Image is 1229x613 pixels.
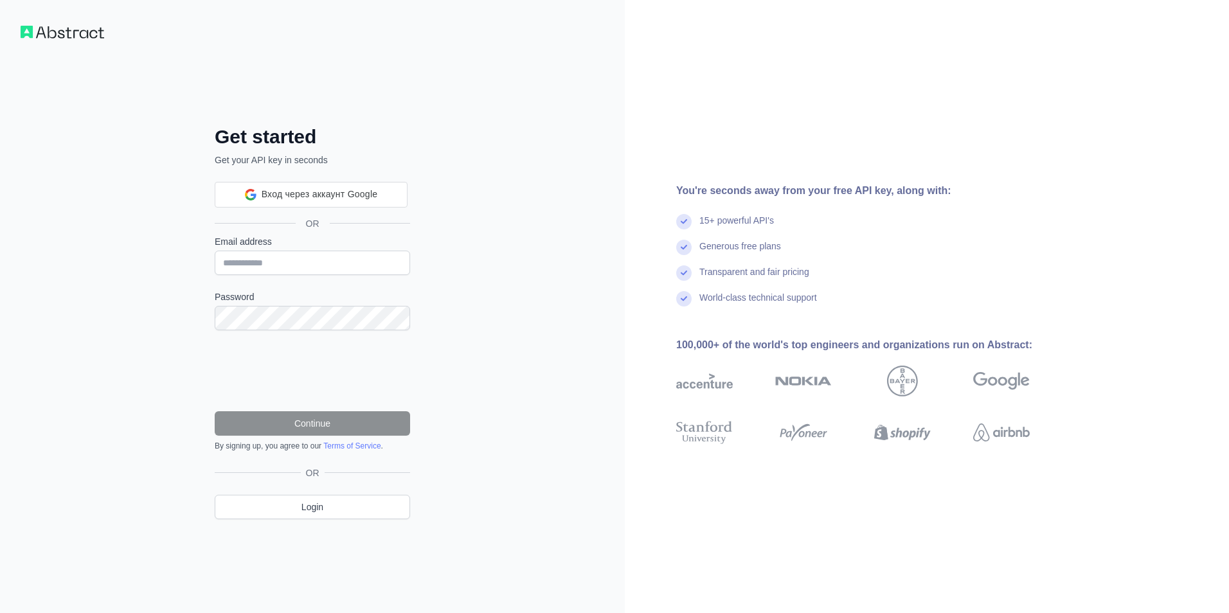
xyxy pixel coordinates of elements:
iframe: reCAPTCHA [215,346,410,396]
div: 15+ powerful API's [699,214,774,240]
h2: Get started [215,125,410,148]
img: accenture [676,366,733,396]
img: check mark [676,240,692,255]
img: bayer [887,366,918,396]
button: Continue [215,411,410,436]
div: You're seconds away from your free API key, along with: [676,183,1071,199]
img: check mark [676,265,692,281]
img: check mark [676,214,692,229]
a: Terms of Service [323,441,381,450]
label: Email address [215,235,410,248]
img: payoneer [775,418,832,447]
img: Workflow [21,26,104,39]
span: Вход через аккаунт Google [262,188,378,201]
img: airbnb [973,418,1030,447]
span: OR [296,217,330,230]
div: Transparent and fair pricing [699,265,809,291]
div: World-class technical support [699,291,817,317]
img: stanford university [676,418,733,447]
label: Password [215,290,410,303]
img: google [973,366,1030,396]
div: 100,000+ of the world's top engineers and organizations run on Abstract: [676,337,1071,353]
div: Generous free plans [699,240,781,265]
div: By signing up, you agree to our . [215,441,410,451]
img: shopify [874,418,931,447]
a: Login [215,495,410,519]
div: Вход через аккаунт Google [215,182,408,208]
img: nokia [775,366,832,396]
span: OR [301,466,325,479]
p: Get your API key in seconds [215,154,410,166]
img: check mark [676,291,692,306]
